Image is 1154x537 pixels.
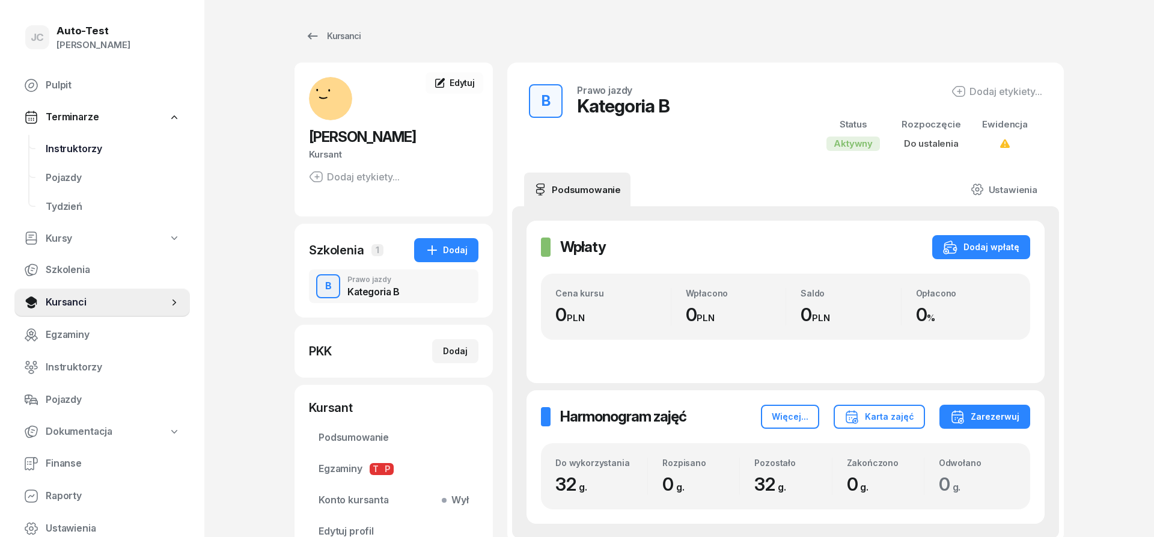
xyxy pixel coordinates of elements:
[36,135,190,164] a: Instruktorzy
[950,410,1019,424] div: Zarezerwuj
[579,481,587,493] small: g.
[14,482,190,511] a: Raporty
[309,343,332,360] div: PKK
[414,238,478,262] button: Dodaj
[555,473,593,495] span: 32
[316,274,340,298] button: B
[939,473,967,495] span: 0
[370,463,382,475] span: T
[555,288,671,298] div: Cena kursu
[36,164,190,192] a: Pojazdy
[754,458,831,468] div: Pozostało
[761,405,819,429] button: Więcej...
[778,481,786,493] small: g.
[826,117,880,132] div: Status
[943,240,1019,254] div: Dodaj wpłatę
[31,32,44,43] span: JC
[46,295,168,310] span: Kursanci
[14,103,190,131] a: Terminarze
[425,243,468,257] div: Dodaj
[916,304,1016,326] div: 0
[443,344,468,358] div: Dodaj
[662,473,691,495] span: 0
[697,312,715,324] small: PLN
[309,170,400,184] button: Dodaj etykiety...
[46,141,180,157] span: Instruktorzy
[529,84,563,118] button: B
[826,137,880,151] div: Aktywny
[577,95,670,117] div: Kategoria B
[14,449,190,478] a: Finanse
[14,225,190,253] a: Kursy
[927,312,935,324] small: %
[676,481,685,493] small: g.
[382,463,394,475] span: P
[56,37,130,53] div: [PERSON_NAME]
[46,262,180,278] span: Szkolenia
[46,199,180,215] span: Tydzień
[309,399,478,416] div: Kursant
[961,173,1047,206] a: Ustawienia
[450,78,475,88] span: Edytuj
[309,455,478,483] a: EgzaminyTP
[46,456,180,471] span: Finanse
[46,109,99,125] span: Terminarze
[46,231,72,247] span: Kursy
[560,238,606,257] h2: Wpłaty
[447,493,469,508] span: Wył
[309,269,478,303] button: BPrawo jazdyKategoria B
[567,312,585,324] small: PLN
[904,138,959,149] span: Do ustalenia
[14,353,190,382] a: Instruktorzy
[686,304,786,326] div: 0
[14,256,190,284] a: Szkolenia
[14,71,190,100] a: Pulpit
[46,521,180,536] span: Ustawienia
[305,29,361,43] div: Kursanci
[754,473,792,495] span: 32
[14,288,190,317] a: Kursanci
[56,26,130,36] div: Auto-Test
[14,418,190,446] a: Dokumentacja
[847,458,924,468] div: Zakończono
[834,405,925,429] button: Karta zajęć
[812,312,830,324] small: PLN
[309,486,478,515] a: Konto kursantaWył
[46,327,180,343] span: Egzaminy
[347,287,400,296] div: Kategoria B
[319,493,469,508] span: Konto kursanta
[860,481,869,493] small: g.
[36,192,190,221] a: Tydzień
[319,430,469,446] span: Podsumowanie
[951,84,1042,99] div: Dodaj etykiety...
[46,170,180,186] span: Pojazdy
[319,461,469,477] span: Egzaminy
[347,276,400,283] div: Prawo jazdy
[560,407,686,426] h2: Harmonogram zajęć
[46,360,180,375] span: Instruktorzy
[309,128,416,146] span: [PERSON_NAME]
[844,410,914,424] div: Karta zajęć
[295,24,371,48] a: Kursanci
[432,339,478,363] button: Dodaj
[982,117,1028,132] div: Ewidencja
[309,147,478,162] div: Kursant
[902,117,960,132] div: Rozpoczęcie
[309,423,478,452] a: Podsumowanie
[772,410,808,424] div: Więcej...
[577,85,632,95] div: Prawo jazdy
[916,288,1016,298] div: Opłacono
[847,473,875,495] span: 0
[46,392,180,408] span: Pojazdy
[801,288,901,298] div: Saldo
[524,173,630,206] a: Podsumowanie
[555,458,647,468] div: Do wykorzystania
[932,235,1030,259] button: Dodaj wpłatę
[686,288,786,298] div: Wpłacono
[320,276,337,296] div: B
[46,424,112,440] span: Dokumentacja
[939,405,1030,429] button: Zarezerwuj
[953,481,961,493] small: g.
[46,488,180,504] span: Raporty
[537,89,555,113] div: B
